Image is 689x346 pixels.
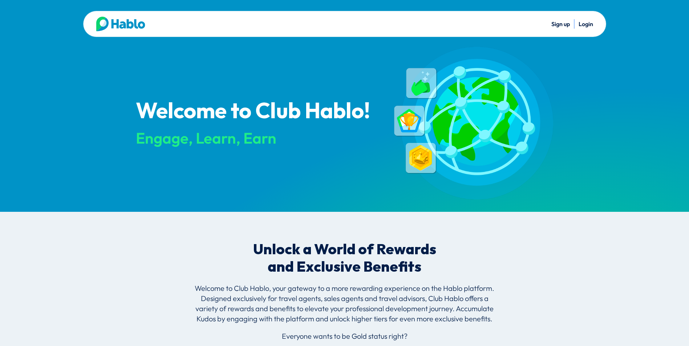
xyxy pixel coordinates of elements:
[136,100,381,124] p: Welcome to Club Hablo!
[190,283,499,331] p: Welcome to Club Hablo, your gateway to a more rewarding experience on the Hablo platform. Designe...
[190,331,499,341] p: Everyone wants to be Gold status right?
[136,130,381,147] div: Engage, Learn, Earn
[579,20,593,28] a: Login
[247,241,442,276] p: Unlock a World of Rewards and Exclusive Benefits
[96,17,145,31] img: Hablo logo main 2
[551,20,570,28] a: Sign up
